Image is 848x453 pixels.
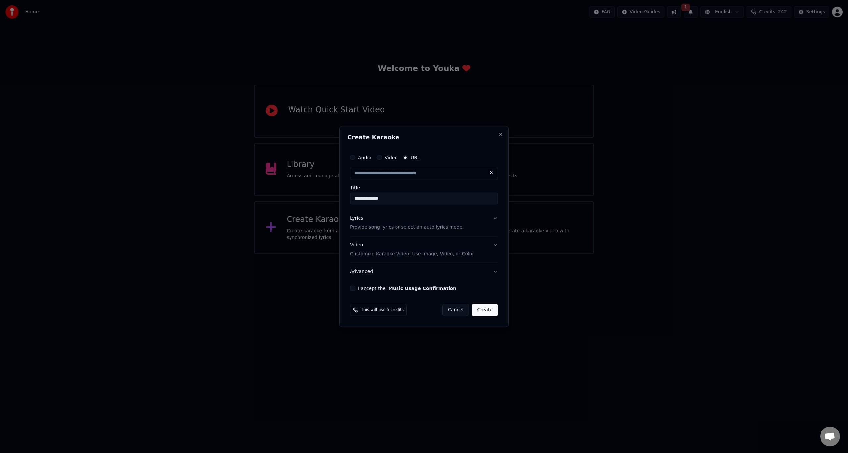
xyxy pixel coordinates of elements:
[411,155,420,160] label: URL
[472,304,498,316] button: Create
[350,237,498,263] button: VideoCustomize Karaoke Video: Use Image, Video, or Color
[442,304,469,316] button: Cancel
[350,215,363,222] div: Lyrics
[358,286,456,291] label: I accept the
[350,185,498,190] label: Title
[350,263,498,280] button: Advanced
[358,155,371,160] label: Audio
[350,224,464,231] p: Provide song lyrics or select an auto lyrics model
[388,286,456,291] button: I accept the
[347,134,501,140] h2: Create Karaoke
[350,242,474,258] div: Video
[350,251,474,257] p: Customize Karaoke Video: Use Image, Video, or Color
[361,307,404,313] span: This will use 5 credits
[350,210,498,236] button: LyricsProvide song lyrics or select an auto lyrics model
[385,155,397,160] label: Video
